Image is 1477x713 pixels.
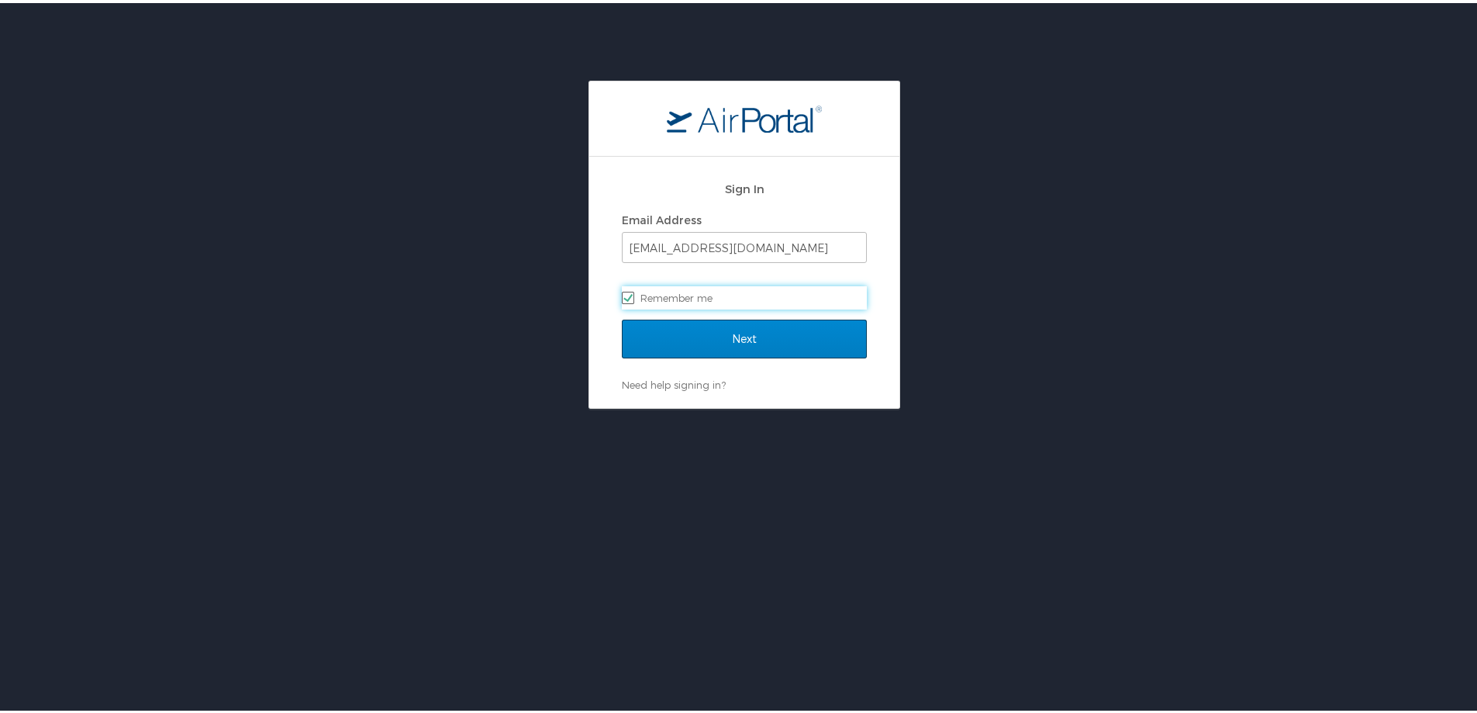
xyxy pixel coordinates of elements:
[622,210,702,223] label: Email Address
[622,283,867,306] label: Remember me
[622,376,726,388] a: Need help signing in?
[667,102,822,130] img: logo
[622,317,867,355] input: Next
[622,177,867,195] h2: Sign In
